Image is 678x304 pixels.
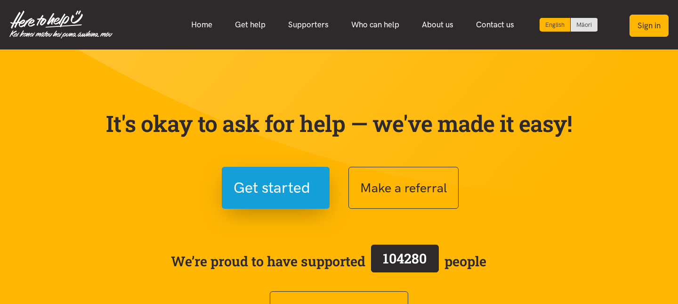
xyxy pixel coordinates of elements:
[234,176,310,200] span: Get started
[222,167,330,209] button: Get started
[104,110,574,137] p: It's okay to ask for help — we've made it easy!
[9,10,113,39] img: Home
[630,15,669,37] button: Sign in
[540,18,598,32] div: Language toggle
[411,15,465,35] a: About us
[224,15,277,35] a: Get help
[277,15,340,35] a: Supporters
[383,249,427,267] span: 104280
[365,243,444,279] a: 104280
[180,15,224,35] a: Home
[571,18,597,32] a: Switch to Te Reo Māori
[340,15,411,35] a: Who can help
[540,18,571,32] div: Current language
[171,243,486,279] span: We’re proud to have supported people
[348,167,459,209] button: Make a referral
[465,15,525,35] a: Contact us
